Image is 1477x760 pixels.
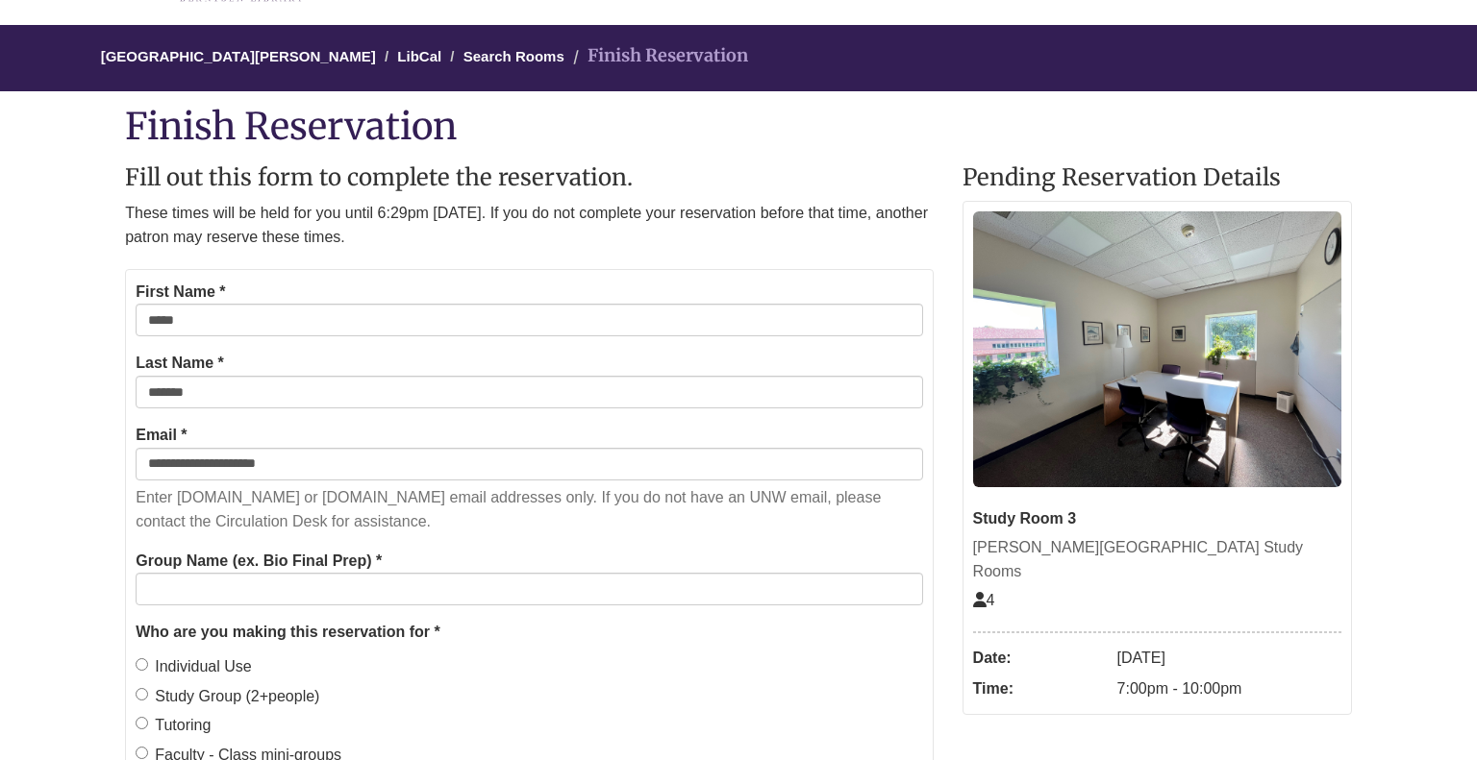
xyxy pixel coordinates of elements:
[568,42,748,70] li: Finish Reservation
[125,201,933,250] p: These times will be held for you until 6:29pm [DATE]. If you do not complete your reservation bef...
[136,485,922,534] p: Enter [DOMAIN_NAME] or [DOMAIN_NAME] email addresses only. If you do not have an UNW email, pleas...
[136,684,319,709] label: Study Group (2+people)
[136,713,211,738] label: Tutoring
[463,48,564,64] a: Search Rooms
[973,506,1341,531] div: Study Room 3
[973,535,1341,584] div: [PERSON_NAME][GEOGRAPHIC_DATA] Study Rooms
[973,592,995,608] span: The capacity of this space
[973,643,1108,674] dt: Date:
[973,674,1108,704] dt: Time:
[136,658,148,671] input: Individual Use
[125,106,1352,146] h1: Finish Reservation
[101,48,376,64] a: [GEOGRAPHIC_DATA][PERSON_NAME]
[397,48,441,64] a: LibCal
[136,747,148,759] input: Faculty - Class mini-groups
[973,211,1341,487] img: Study Room 3
[125,165,933,190] h2: Fill out this form to complete the reservation.
[1117,674,1341,704] dd: 7:00pm - 10:00pm
[136,717,148,729] input: Tutoring
[136,280,225,305] label: First Name *
[136,688,148,700] input: Study Group (2+people)
[136,654,252,679] label: Individual Use
[136,351,224,376] label: Last Name *
[1117,643,1341,674] dd: [DATE]
[136,549,382,574] label: Group Name (ex. Bio Final Prep) *
[136,620,922,645] legend: Who are you making this reservation for *
[136,423,187,448] label: Email *
[963,165,1352,190] h2: Pending Reservation Details
[125,25,1352,91] nav: Breadcrumb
